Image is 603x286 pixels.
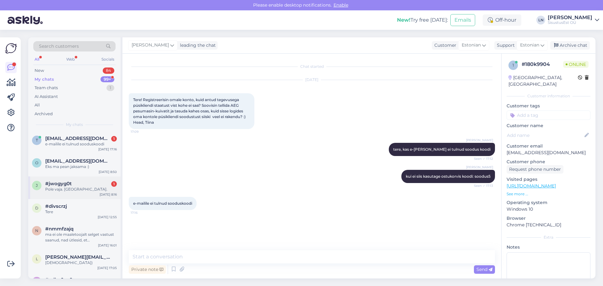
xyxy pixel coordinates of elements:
p: Customer tags [507,103,590,109]
div: leading the chat [177,42,216,49]
p: Visited pages [507,176,590,183]
div: Tere [45,209,117,215]
div: [DEMOGRAPHIC_DATA]) [45,260,117,266]
img: Askly Logo [5,42,17,54]
div: ma ei ole maaletoojalt selget vastust saanud, nad ütlesid, et [PERSON_NAME] ei ole kindlasti aga ... [45,232,117,243]
div: LN [536,16,545,24]
div: 1 [106,85,114,91]
div: [DATE] 17:05 [97,266,117,270]
span: #nmmfzajq [45,226,73,232]
p: Customer email [507,143,590,149]
p: See more ... [507,191,590,197]
div: [DATE] 12:55 [98,215,117,219]
span: Enable [332,2,350,8]
div: All [33,55,41,63]
div: [DATE] 16:01 [98,243,117,248]
div: Archive chat [550,41,590,50]
div: [GEOGRAPHIC_DATA], [GEOGRAPHIC_DATA] [508,74,578,88]
p: Browser [507,215,590,222]
span: e-mailile ei tulnud sooduskoodi [133,201,192,206]
p: Operating system [507,199,590,206]
span: Estonian [462,42,481,49]
input: Add a tag [507,111,590,120]
span: [PERSON_NAME] [132,42,169,49]
p: Windows 10 [507,206,590,213]
div: Customer information [507,93,590,99]
div: All [35,102,40,108]
span: l [36,256,38,261]
div: e-mailile ei tulnud sooduskoodi [45,141,117,147]
p: Customer phone [507,159,590,165]
span: Search customers [39,43,79,50]
span: #jwogyg0t [45,181,72,186]
div: Socials [100,55,116,63]
p: Notes [507,244,590,251]
span: o [35,160,38,165]
span: Estonian [520,42,539,49]
div: Try free [DATE]: [397,16,448,24]
div: [DATE] 8:50 [99,170,117,174]
div: Private note [129,265,166,274]
div: Pole vaja. [GEOGRAPHIC_DATA]. [45,186,117,192]
span: tere, kas e-[PERSON_NAME] ei tulnud soodus koodi [393,147,491,152]
div: [DATE] 8:16 [100,192,117,197]
span: n [35,228,38,233]
div: [DATE] 17:16 [98,147,117,152]
button: Emails [450,14,475,26]
span: tiina.hintser@gmail.com [45,136,111,141]
div: Eks ma pean jaksama :) [45,164,117,170]
input: Add name [507,132,583,139]
div: Web [65,55,76,63]
div: Extra [507,235,590,240]
p: [EMAIL_ADDRESS][DOMAIN_NAME] [507,149,590,156]
div: Archived [35,111,53,117]
div: Chat started [129,64,495,69]
div: 1 [111,136,117,142]
span: oldekas@mail.ee [45,158,111,164]
div: 84 [103,67,114,74]
span: Send [476,267,492,272]
div: Off-hour [483,14,521,26]
b: New! [397,17,410,23]
div: Customer [432,42,456,49]
span: Tere! Registreerisin omale konto, kuid antud tegevusega püsikliendi staatust vist kohe ei saa? So... [133,97,247,125]
span: 17:16 [131,210,154,215]
span: j [36,183,38,188]
span: t [36,138,38,143]
div: New [35,67,44,74]
a: [URL][DOMAIN_NAME] [507,183,556,189]
span: 1 [513,63,514,67]
span: d [35,206,38,210]
div: Team chats [35,85,58,91]
span: 17:09 [131,129,154,134]
div: [DATE] [129,77,495,83]
p: Customer name [507,122,590,129]
p: Chrome [TECHNICAL_ID] [507,222,590,228]
div: [PERSON_NAME] [548,15,592,20]
span: kui ei siis kasutage ostukorvis koodi: soodus5 [406,174,491,179]
span: lana.n.lana@gmail.com [45,254,111,260]
span: Online [563,61,589,68]
span: [PERSON_NAME] [466,165,493,170]
span: #divscrzj [45,203,67,209]
div: # 180k9904 [522,61,563,68]
div: Request phone number [507,165,563,174]
div: 99+ [100,76,114,83]
span: Seen ✓ 17:12 [470,156,493,161]
div: Support [494,42,515,49]
span: My chats [66,122,83,127]
div: SisustusEst OÜ [548,20,592,25]
span: [PERSON_NAME] [466,138,493,143]
div: 1 [111,181,117,187]
div: AI Assistant [35,94,58,100]
a: [PERSON_NAME]SisustusEst OÜ [548,15,599,25]
span: Seen ✓ 17:13 [470,183,493,188]
div: My chats [35,76,54,83]
span: #xdhc0so0 [45,277,73,283]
